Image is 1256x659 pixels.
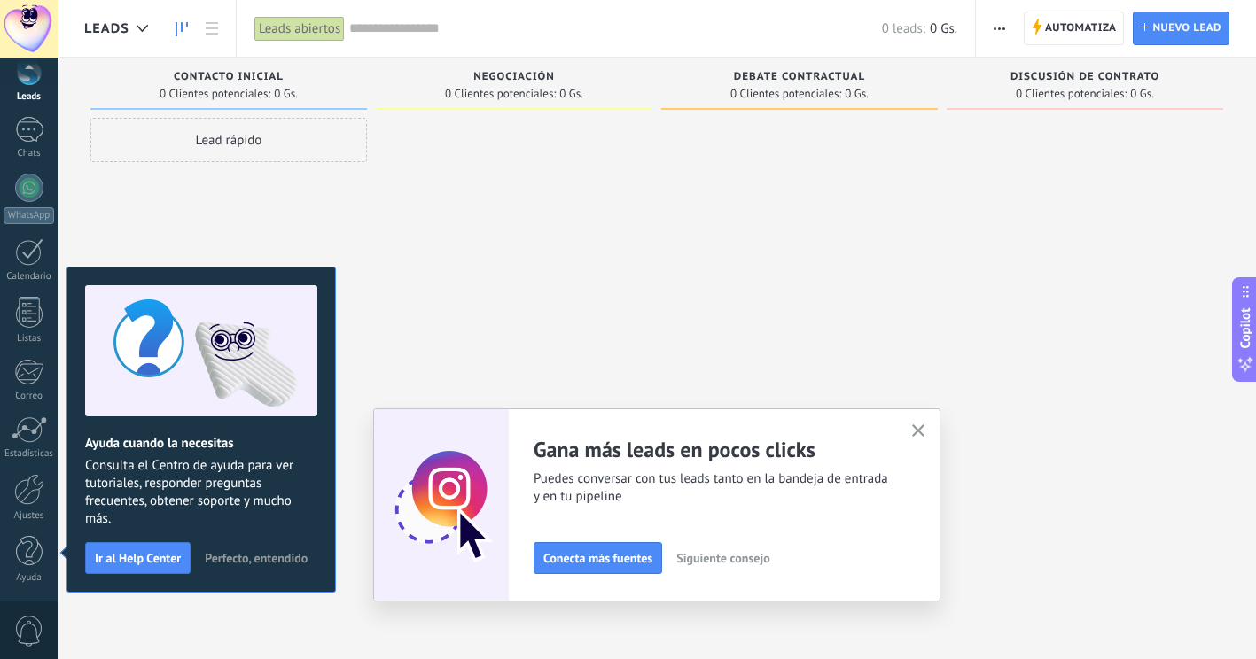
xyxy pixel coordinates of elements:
span: Conecta más fuentes [543,552,652,564]
div: Contacto inicial [99,71,358,86]
div: Leads [4,91,55,103]
span: Automatiza [1045,12,1117,44]
div: Ayuda [4,572,55,584]
span: 0 Gs. [274,89,298,99]
span: 0 Gs. [1130,89,1154,99]
span: Contacto inicial [174,71,284,83]
span: Discusión de contrato [1010,71,1159,83]
div: Ajustes [4,510,55,522]
a: Automatiza [1024,12,1125,45]
a: Lista [197,12,227,46]
a: Leads [167,12,197,46]
div: Leads abiertos [254,16,345,42]
span: Negociación [473,71,555,83]
div: Chats [4,148,55,159]
button: Siguiente consejo [668,545,777,571]
span: 0 Clientes potenciales: [445,89,556,99]
div: Debate contractual [670,71,929,86]
h2: Ayuda cuando la necesitas [85,435,317,452]
span: 0 Clientes potenciales: [1016,89,1127,99]
span: 0 Gs. [559,89,583,99]
span: Leads [84,20,129,37]
span: Puedes conversar con tus leads tanto en la bandeja de entrada y en tu pipeline [534,470,890,506]
div: Calendario [4,271,55,283]
span: 0 Clientes potenciales: [160,89,270,99]
span: 0 leads: [882,20,925,37]
span: Perfecto, entendido [205,552,308,564]
button: Más [987,12,1012,45]
div: Discusión de contrato [956,71,1214,86]
div: Lead rápido [90,118,367,162]
button: Ir al Help Center [85,542,191,574]
div: Negociación [385,71,644,86]
span: 0 Clientes potenciales: [730,89,841,99]
span: Siguiente consejo [676,552,769,564]
a: Nuevo lead [1133,12,1229,45]
span: 0 Gs. [930,20,957,37]
span: 0 Gs. [845,89,869,99]
div: WhatsApp [4,207,54,224]
span: Copilot [1236,308,1254,349]
span: Ir al Help Center [95,552,181,564]
h2: Gana más leads en pocos clicks [534,436,890,463]
span: Consulta el Centro de ayuda para ver tutoriales, responder preguntas frecuentes, obtener soporte ... [85,457,317,528]
div: Listas [4,333,55,345]
button: Perfecto, entendido [197,545,316,571]
span: Nuevo lead [1152,12,1221,44]
div: Estadísticas [4,448,55,460]
button: Conecta más fuentes [534,542,662,574]
span: Debate contractual [734,71,865,83]
div: Correo [4,391,55,402]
